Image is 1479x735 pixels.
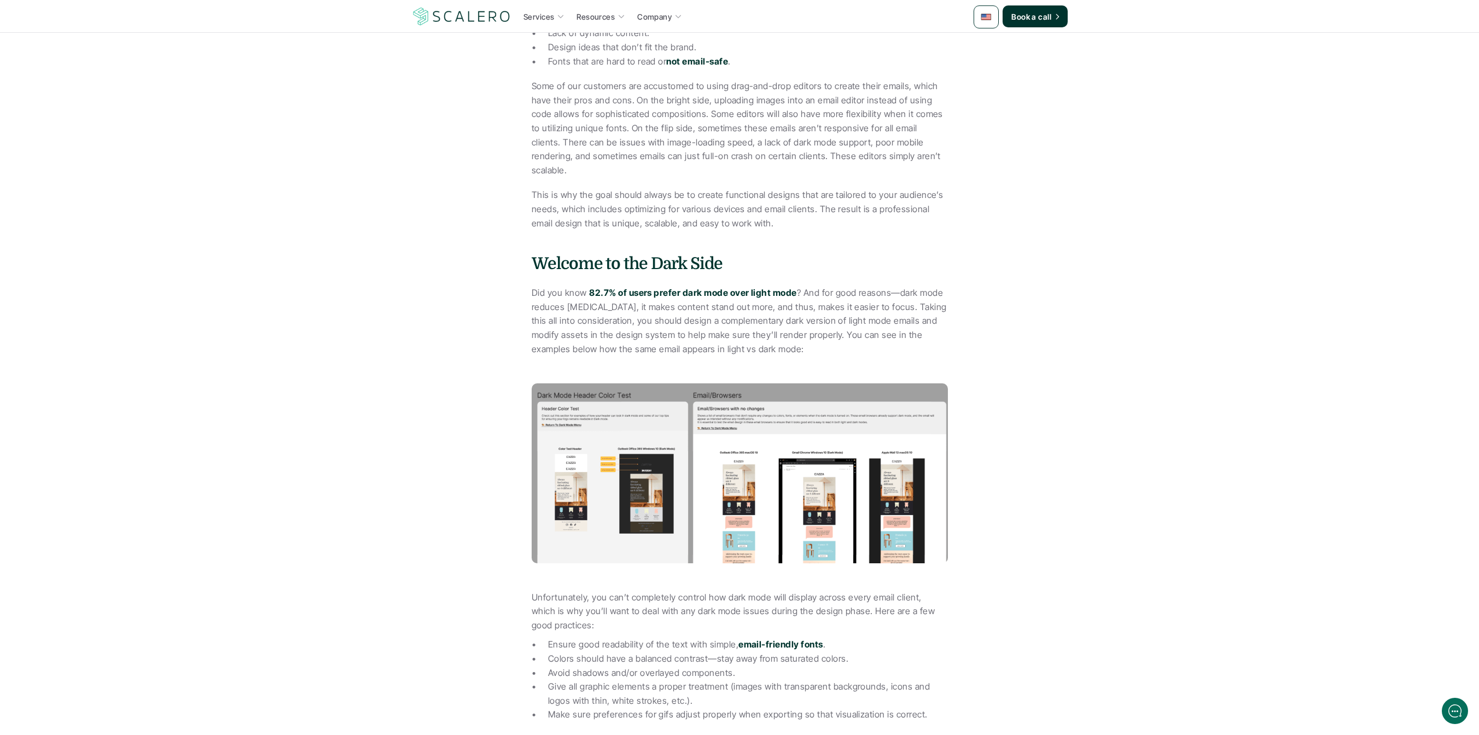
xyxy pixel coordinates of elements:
p: Company [637,11,672,22]
p: Resources [577,11,615,22]
a: 82.7% of users prefer dark mode over light mode [587,287,797,298]
h2: Let us know if we can help with lifecycle marketing. [16,73,202,125]
p: Give all graphic elements a proper treatment (images with transparent backgrounds, icons and logo... [548,680,947,708]
a: Book a call [1003,5,1068,27]
p: Unfortunately, you can’t completely control how dark mode will display across every email client,... [532,591,947,633]
h1: Hi! Welcome to [GEOGRAPHIC_DATA]. [16,53,202,71]
p: This is why the goal should always be to create functional designs that are tailored to your audi... [532,188,947,230]
span: We run on Gist [91,382,138,389]
iframe: gist-messenger-bubble-iframe [1442,698,1468,724]
p: Lack of dynamic content. [548,26,947,40]
p: Make sure preferences for gifs adjust properly when exporting so that visualization is correct. [548,708,947,722]
p: Ensure good readability of the text with simple, . [548,638,947,652]
span: New conversation [71,151,131,160]
button: New conversation [17,145,202,167]
img: 🇺🇸 [981,11,992,22]
p: Book a call [1011,11,1051,22]
strong: 82.7% of users prefer dark mode over light mode [589,287,797,298]
p: Fonts that are hard to read or . [548,55,947,69]
a: not email-safe [666,56,728,67]
p: Some of our customers are accustomed to using drag-and-drop editors to create their emails, which... [532,79,947,177]
p: Did you know ? And for good reasons—dark mode reduces [MEDICAL_DATA], it makes content stand out ... [532,286,947,356]
p: Avoid shadows and/or overlayed components. [548,666,947,680]
h4: Welcome to the Dark Side [532,252,947,275]
img: Scalero company logotype [411,6,512,27]
p: Design ideas that don’t fit the brand. [548,40,947,55]
p: Colors should have a balanced contrast—stay away from saturated colors. [548,652,947,666]
a: email-friendly fonts [738,639,823,650]
a: Scalero company logotype [411,7,512,26]
p: Services [523,11,554,22]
